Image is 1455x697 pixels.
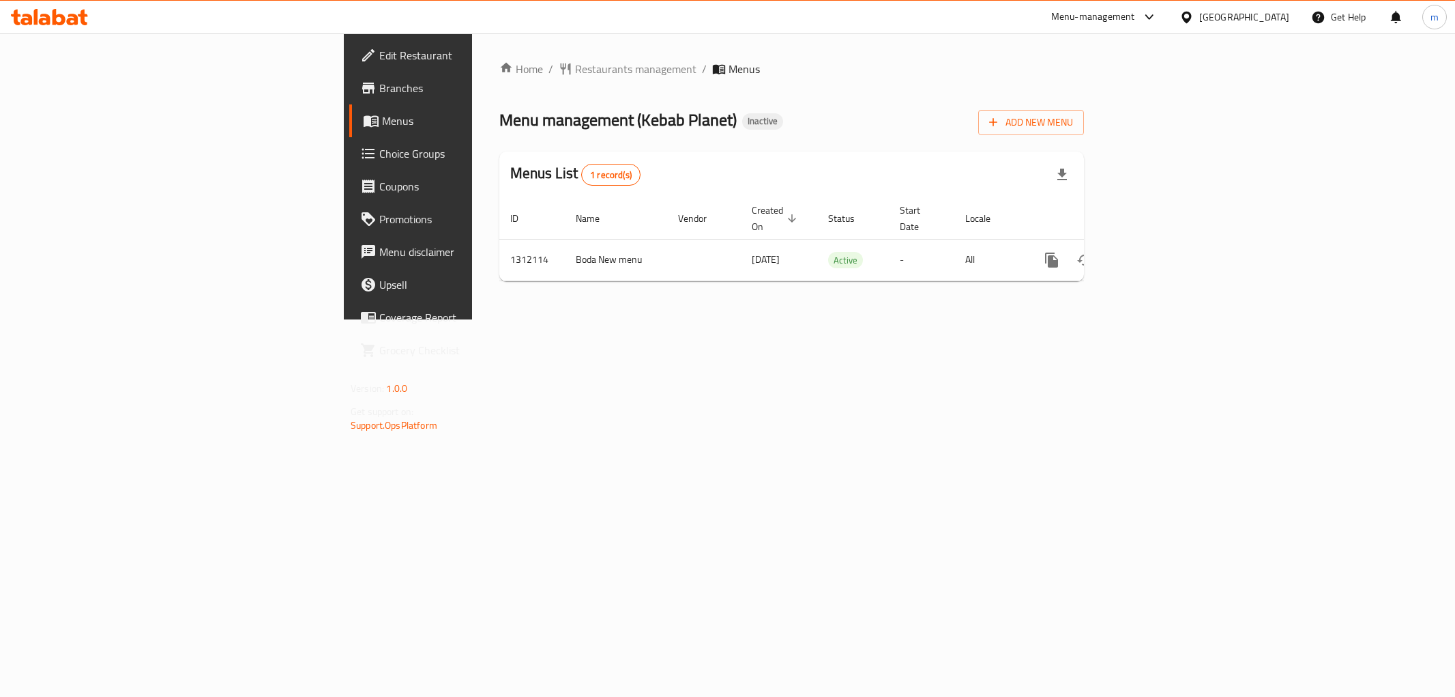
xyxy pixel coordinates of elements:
[1430,10,1439,25] span: m
[349,301,587,334] a: Coverage Report
[828,253,863,268] span: Active
[379,47,576,63] span: Edit Restaurant
[965,210,1008,227] span: Locale
[499,104,737,135] span: Menu management ( Kebab Planet )
[382,113,576,129] span: Menus
[702,61,707,77] li: /
[510,163,641,186] h2: Menus List
[379,80,576,96] span: Branches
[349,203,587,236] a: Promotions
[900,202,938,235] span: Start Date
[742,115,783,127] span: Inactive
[752,251,780,268] span: [DATE]
[349,334,587,367] a: Grocery Checklist
[379,244,576,260] span: Menu disclaimer
[349,170,587,203] a: Coupons
[349,236,587,268] a: Menu disclaimer
[351,380,384,397] span: Version:
[559,61,696,77] a: Restaurants management
[349,268,587,301] a: Upsell
[582,169,640,182] span: 1 record(s)
[565,239,667,281] td: Boda New menu
[729,61,760,77] span: Menus
[889,239,954,281] td: -
[954,239,1025,281] td: All
[379,342,576,358] span: Grocery Checklist
[989,114,1073,131] span: Add New Menu
[1025,198,1177,240] th: Actions
[351,416,437,434] a: Support.OpsPlatform
[581,164,641,186] div: Total records count
[678,210,724,227] span: Vendor
[349,104,587,137] a: Menus
[349,39,587,72] a: Edit Restaurant
[1051,9,1135,25] div: Menu-management
[386,380,407,397] span: 1.0.0
[379,211,576,227] span: Promotions
[575,61,696,77] span: Restaurants management
[351,403,413,421] span: Get support on:
[349,137,587,170] a: Choice Groups
[752,202,801,235] span: Created On
[379,178,576,195] span: Coupons
[349,72,587,104] a: Branches
[1035,244,1068,276] button: more
[742,113,783,130] div: Inactive
[379,145,576,162] span: Choice Groups
[1046,158,1078,191] div: Export file
[978,110,1084,135] button: Add New Menu
[576,210,617,227] span: Name
[1068,244,1101,276] button: Change Status
[499,198,1177,281] table: enhanced table
[379,309,576,326] span: Coverage Report
[1199,10,1289,25] div: [GEOGRAPHIC_DATA]
[379,276,576,293] span: Upsell
[499,61,1084,77] nav: breadcrumb
[510,210,536,227] span: ID
[828,210,872,227] span: Status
